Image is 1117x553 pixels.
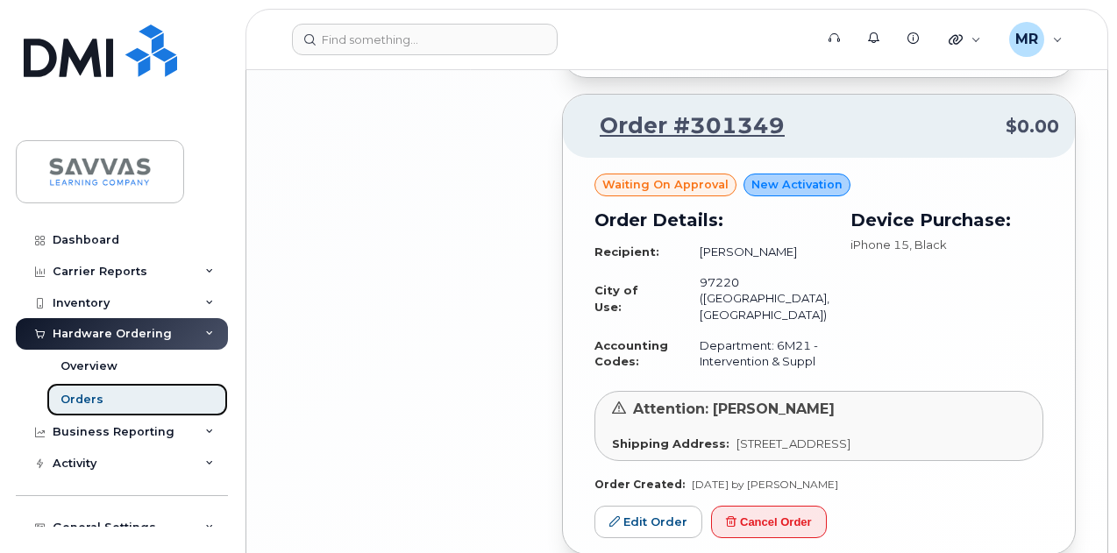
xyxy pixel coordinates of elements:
span: iPhone 15 [850,238,909,252]
strong: City of Use: [594,283,638,314]
strong: Accounting Codes: [594,338,668,369]
span: , Black [909,238,947,252]
span: Waiting On Approval [602,176,729,193]
h3: Device Purchase: [850,207,1043,233]
a: Order #301349 [579,110,785,142]
span: New Activation [751,176,843,193]
span: [STREET_ADDRESS] [736,436,850,450]
td: Department: 6M21 - Intervention & Suppl [684,330,829,377]
div: Magali Ramirez-Sanchez [997,22,1075,57]
button: Cancel Order [711,506,827,538]
td: [PERSON_NAME] [684,237,829,267]
span: Attention: [PERSON_NAME] [633,401,835,417]
td: 97220 ([GEOGRAPHIC_DATA], [GEOGRAPHIC_DATA]) [684,267,829,330]
span: [DATE] by [PERSON_NAME] [692,478,838,491]
strong: Shipping Address: [612,436,729,450]
h3: Order Details: [594,207,829,233]
a: Edit Order [594,506,702,538]
strong: Order Created: [594,478,685,491]
input: Find something... [292,24,558,55]
iframe: Messenger Launcher [1041,477,1104,540]
span: MR [1015,29,1038,50]
div: Quicklinks [936,22,993,57]
strong: Recipient: [594,245,659,259]
span: $0.00 [1006,114,1059,139]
